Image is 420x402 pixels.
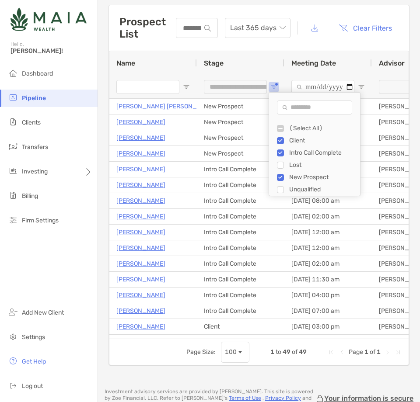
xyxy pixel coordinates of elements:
span: Pipeline [22,94,46,102]
div: First Page [328,349,335,356]
div: Intro Call Complete [197,209,284,224]
div: Unqualified [289,186,355,193]
button: Open Filter Menu [270,83,277,90]
a: [PERSON_NAME] [PERSON_NAME] [116,101,216,112]
a: [PERSON_NAME] [116,321,165,332]
span: Get Help [22,358,46,365]
span: 1 [364,348,368,356]
span: 1 [377,348,381,356]
div: New Prospect [289,173,355,181]
button: Clear Filters [332,18,399,38]
div: [DATE] 08:00 am [284,193,372,208]
div: Intro Call Complete [197,272,284,287]
div: Previous Page [338,349,345,356]
div: Last Page [395,349,402,356]
img: billing icon [8,190,18,201]
span: Settings [22,333,45,341]
button: Open Filter Menu [183,83,190,90]
span: Page [349,348,363,356]
span: Investing [22,168,48,175]
span: Stage [204,59,224,67]
div: [DATE] 07:00 am [284,303,372,319]
div: [DATE] 12:00 am [284,240,372,256]
img: get-help icon [8,356,18,366]
div: New Prospect [197,114,284,130]
span: Advisor [379,59,405,67]
img: input icon [204,25,211,31]
button: Open Filter Menu [358,83,365,90]
img: firm-settings icon [8,215,18,225]
div: Column Filter [269,92,360,196]
h3: Prospect List [119,16,176,40]
div: Lost [289,161,355,169]
p: [PERSON_NAME] [116,164,165,175]
span: Name [116,59,135,67]
div: Intro Call Complete [197,162,284,177]
div: Client [197,335,284,350]
div: New Prospect [197,146,284,161]
a: [PERSON_NAME] [116,132,165,143]
span: Firm Settings [22,217,59,224]
div: [DATE] 03:00 pm [284,319,372,334]
span: 1 [270,348,274,356]
img: logout icon [8,380,18,391]
img: investing icon [8,166,18,176]
div: New Prospect [197,130,284,146]
a: [PERSON_NAME] [116,227,165,238]
input: Search filter values [277,100,352,114]
span: of [292,348,297,356]
img: clients icon [8,117,18,127]
span: of [370,348,375,356]
div: Filter List [269,122,360,196]
div: Intro Call Complete [197,177,284,193]
img: settings icon [8,331,18,342]
p: [PERSON_NAME] [116,243,165,253]
img: dashboard icon [8,68,18,78]
img: pipeline icon [8,92,18,103]
span: Dashboard [22,70,53,77]
div: [DATE] 05:00 pm [284,335,372,350]
div: Intro Call Complete [197,240,284,256]
input: Meeting Date Filter Input [291,80,354,94]
input: Name Filter Input [116,80,179,94]
a: [PERSON_NAME] [116,211,165,222]
a: [PERSON_NAME] [116,148,165,159]
a: [PERSON_NAME] [116,337,165,348]
div: 100 [225,348,237,356]
div: Next Page [384,349,391,356]
div: Client [197,319,284,334]
a: [PERSON_NAME] [116,117,165,128]
div: Client [289,137,355,144]
span: Billing [22,192,38,200]
a: [PERSON_NAME] [116,180,165,191]
div: Intro Call Complete [197,288,284,303]
span: Meeting Date [291,59,336,67]
img: Zoe Logo [10,3,87,35]
span: [PERSON_NAME]! [10,47,92,55]
p: [PERSON_NAME] [116,305,165,316]
a: [PERSON_NAME] [116,274,165,285]
a: [PERSON_NAME] [116,195,165,206]
a: [PERSON_NAME] [116,290,165,301]
span: 49 [299,348,307,356]
span: Last 365 days [230,18,285,38]
img: add_new_client icon [8,307,18,317]
div: (Select All) [289,125,355,132]
span: Add New Client [22,309,64,316]
div: Intro Call Complete [197,193,284,208]
p: [PERSON_NAME] [116,258,165,269]
div: Intro Call Complete [289,149,355,156]
span: Clients [22,119,41,126]
span: to [276,348,281,356]
div: Page Size [221,342,249,363]
img: transfers icon [8,141,18,152]
a: Terms of Use [229,395,261,401]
